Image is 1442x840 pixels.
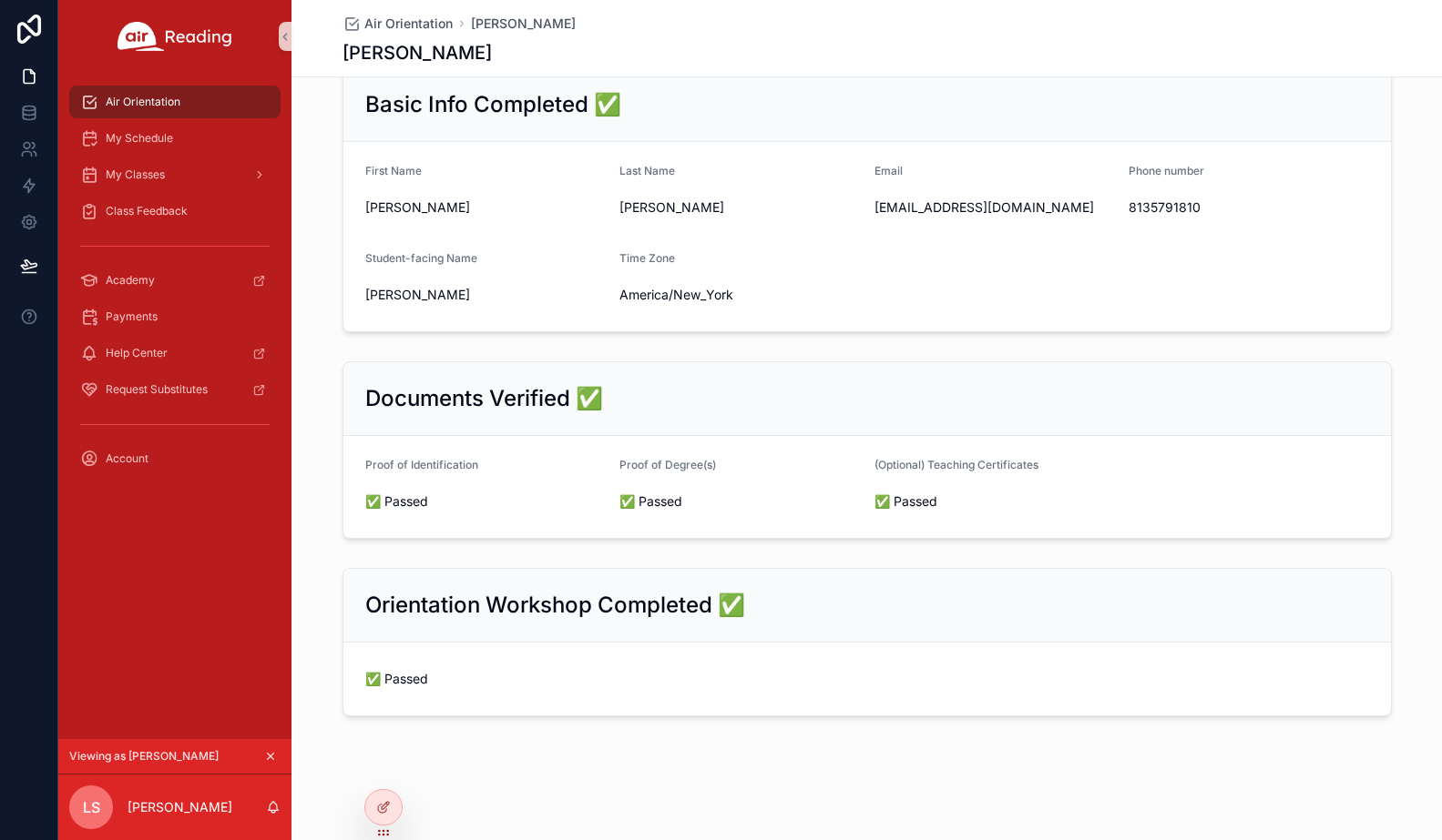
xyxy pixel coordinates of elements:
[365,251,477,265] span: Student-facing Name
[106,273,155,288] span: Academy
[874,492,1369,511] span: ✅ Passed
[1129,198,1369,217] span: 8135791810
[69,442,281,475] a: Account
[69,158,281,191] a: My Classes
[58,73,291,499] div: scrollable content
[365,670,606,688] span: ✅ Passed
[343,15,453,33] a: Air Orientation
[365,198,606,217] span: [PERSON_NAME]
[619,251,675,265] span: Time Zone
[69,195,281,228] a: Class Feedback
[69,122,281,155] a: My Schedule
[106,346,168,360] span: Help Center
[69,264,281,297] a: Academy
[106,204,188,218] span: Class Feedback
[69,86,281,118] a: Air Orientation
[619,492,860,511] span: ✅ Passed
[69,337,281,369] a: Help Center
[874,164,903,177] span: Email
[106,95,180,109] span: Air Orientation
[69,373,281,406] a: Request Substitutes
[619,164,675,177] span: Last Name
[106,167,165,182] span: My Classes
[365,591,745,620] h2: Orientation Workshop Completed ✅
[365,164,422,177] span: First Name
[619,458,716,471] span: Proof of Degree(s)
[118,22,232,51] img: App logo
[106,451,148,466] span: Account
[69,749,219,764] span: Viewing as [PERSON_NAME]
[69,300,281,333] a: Payments
[83,796,100,818] span: LS
[874,458,1038,471] span: (Optional) Teaching Certificates
[619,198,860,217] span: [PERSON_NAME]
[471,15,576,33] a: [PERSON_NAME]
[874,198,1115,217] span: [EMAIL_ADDRESS][DOMAIN_NAME]
[1129,164,1204,177] span: Phone number
[364,15,453,33] span: Air Orientation
[365,90,621,119] h2: Basic Info Completed ✅
[619,286,733,304] span: America/New_York
[343,40,492,66] h1: [PERSON_NAME]
[365,458,478,471] span: Proof of Identification
[106,382,208,397] span: Request Substitutes
[365,286,606,304] span: [PERSON_NAME]
[365,492,606,511] span: ✅ Passed
[128,798,232,816] p: [PERSON_NAME]
[106,131,173,146] span: My Schedule
[106,309,158,324] span: Payments
[365,384,603,413] h2: Documents Verified ✅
